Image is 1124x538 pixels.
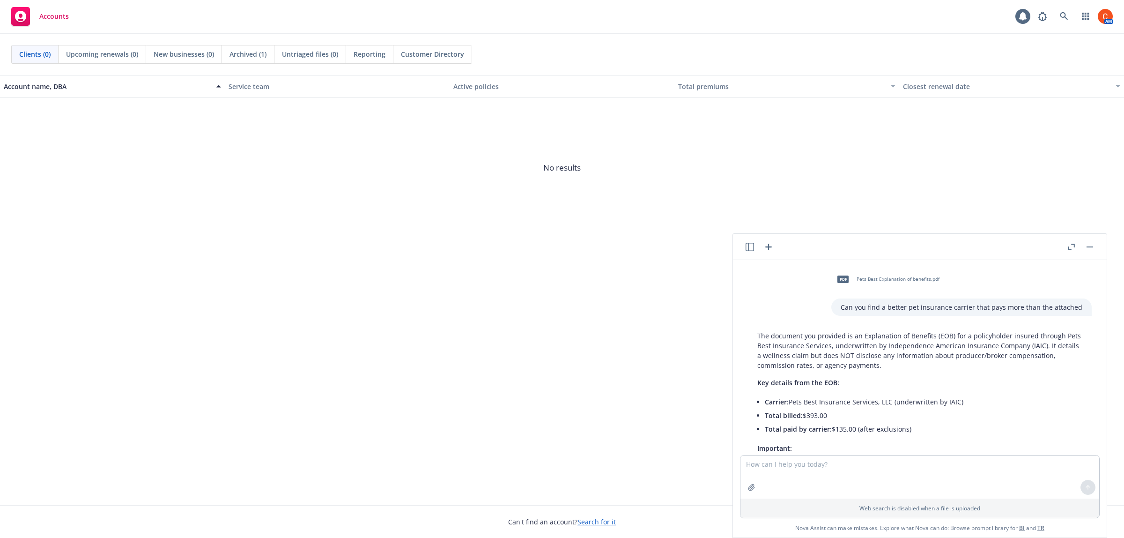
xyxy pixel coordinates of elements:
button: Closest renewal date [899,75,1124,97]
span: Archived (1) [229,49,266,59]
span: New businesses (0) [154,49,214,59]
a: BI [1019,524,1025,532]
p: Web search is disabled when a file is uploaded [746,504,1094,512]
li: Pets Best Insurance Services, LLC (underwritten by IAIC) [765,395,1082,409]
span: Upcoming renewals (0) [66,49,138,59]
span: Important: [757,444,792,453]
div: Account name, DBA [4,82,211,91]
span: Clients (0) [19,49,51,59]
li: $135.00 (after exclusions) [765,422,1082,436]
button: Total premiums [674,75,899,97]
button: Active policies [450,75,674,97]
li: $393.00 [765,409,1082,422]
span: Carrier: [765,397,789,406]
img: photo [1098,9,1113,24]
span: Customer Directory [401,49,464,59]
div: Total premiums [678,82,885,91]
span: Reporting [354,49,385,59]
p: Can you find a better pet insurance carrier that pays more than the attached [841,302,1082,312]
span: Total paid by carrier: [765,425,832,433]
div: pdfPets Best Explanation of benefits.pdf [831,268,941,291]
a: Search for it [577,517,616,526]
span: Can't find an account? [508,517,616,527]
a: Search [1055,7,1073,26]
span: Key details from the EOB: [757,378,839,387]
span: pdf [837,276,849,283]
span: Untriaged files (0) [282,49,338,59]
div: Closest renewal date [903,82,1110,91]
div: Active policies [453,82,671,91]
a: Report a Bug [1033,7,1052,26]
span: Accounts [39,13,69,20]
a: Accounts [7,3,73,30]
span: Pets Best Explanation of benefits.pdf [857,276,939,282]
button: Service team [225,75,450,97]
a: TR [1037,524,1044,532]
div: Service team [229,82,446,91]
p: This EOB only explains claim reimbursement to the policyholder—it does not include any details on... [757,443,1082,473]
span: Nova Assist can make mistakes. Explore what Nova can do: Browse prompt library for and [737,518,1103,538]
a: Switch app [1076,7,1095,26]
span: Total billed: [765,411,803,420]
p: The document you provided is an Explanation of Benefits (EOB) for a policyholder insured through ... [757,331,1082,370]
